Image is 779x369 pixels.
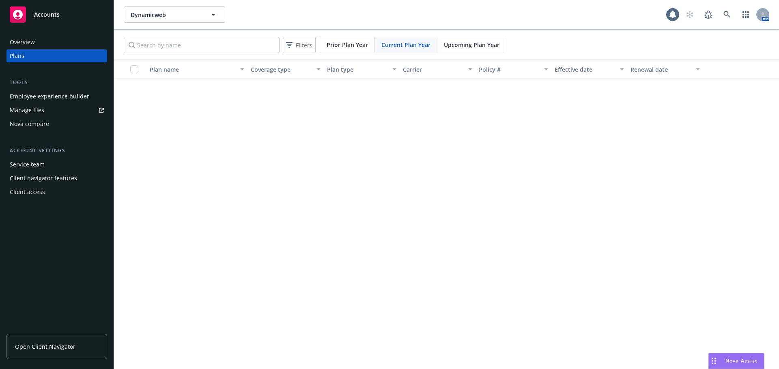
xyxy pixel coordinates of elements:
span: Dynamicweb [131,11,201,19]
div: Plans [10,49,24,62]
button: Carrier [400,60,476,79]
a: Client access [6,186,107,198]
button: Dynamicweb [124,6,225,23]
div: Drag to move [709,353,719,369]
a: Nova compare [6,117,107,130]
span: Upcoming Plan Year [444,41,499,49]
span: Nova Assist [725,357,757,364]
div: Employee experience builder [10,90,89,103]
a: Plans [6,49,107,62]
div: Plan name [150,65,235,74]
button: Coverage type [247,60,323,79]
div: Client navigator features [10,172,77,185]
a: Switch app [738,6,754,23]
div: Manage files [10,104,44,117]
div: Overview [10,36,35,49]
span: Prior Plan Year [327,41,368,49]
div: Coverage type [251,65,311,74]
a: Client navigator features [6,172,107,185]
button: Plan type [324,60,400,79]
div: Tools [6,79,107,87]
input: Search by name [124,37,280,53]
div: Carrier [403,65,463,74]
span: Filters [296,41,312,49]
a: Accounts [6,3,107,26]
span: Open Client Navigator [15,342,75,351]
a: Report a Bug [700,6,717,23]
a: Employee experience builder [6,90,107,103]
div: Account settings [6,147,107,155]
button: Effective date [551,60,627,79]
a: Manage files [6,104,107,117]
a: Search [719,6,735,23]
a: Service team [6,158,107,171]
button: Renewal date [627,60,703,79]
button: Policy # [476,60,551,79]
button: Plan name [146,60,247,79]
div: Plan type [327,65,387,74]
button: Filters [283,37,316,53]
div: Client access [10,186,45,198]
input: Select all [130,65,138,73]
div: Nova compare [10,117,49,130]
span: Current Plan Year [381,41,430,49]
div: Effective date [555,65,615,74]
div: Policy # [479,65,539,74]
a: Overview [6,36,107,49]
a: Start snowing [682,6,698,23]
div: Renewal date [631,65,691,74]
span: Accounts [34,11,60,18]
span: Filters [284,39,314,51]
button: Nova Assist [708,353,764,369]
div: Service team [10,158,45,171]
